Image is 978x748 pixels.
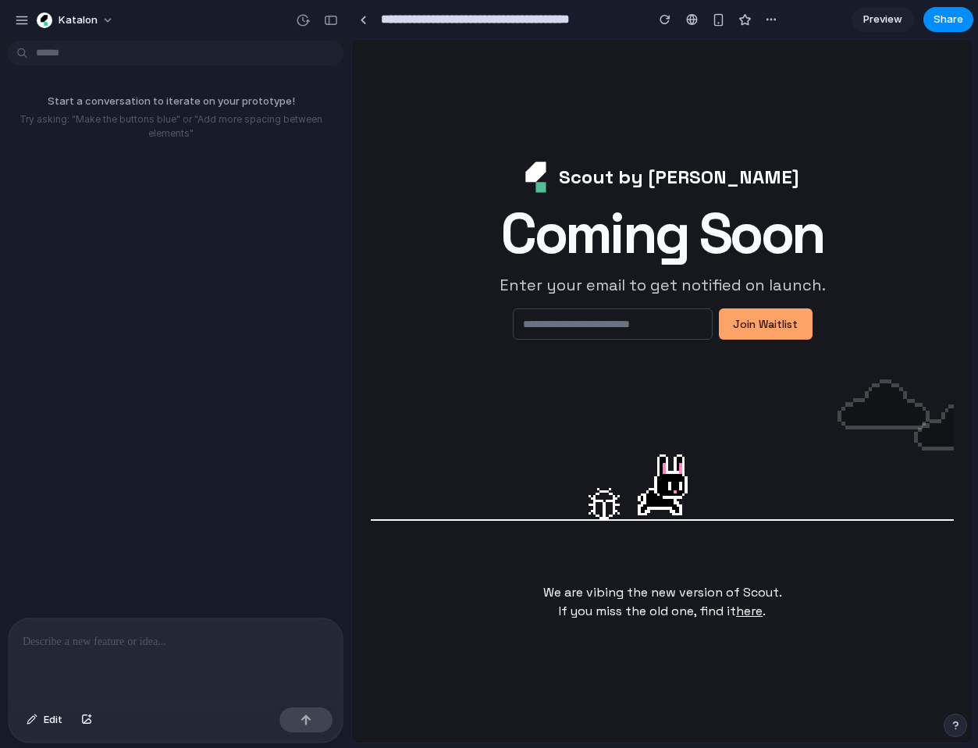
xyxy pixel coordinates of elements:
[19,707,70,732] button: Edit
[923,7,973,32] button: Share
[6,94,336,109] p: Start a conversation to iterate on your prototype!
[44,712,62,728] span: Edit
[86,166,535,222] h2: Coming Soon
[934,12,963,27] span: Share
[863,12,902,27] span: Preview
[207,125,447,150] span: Scout by [PERSON_NAME]
[19,506,602,581] p: We are vibing the new version of Scout. If you miss the old one, find it .
[384,563,411,579] a: here
[367,269,461,300] button: Join Waitlist
[852,7,914,32] a: Preview
[86,234,535,256] p: Enter your email to get notified on launch.
[30,8,122,33] button: Katalon
[59,12,98,28] span: Katalon
[6,112,336,141] p: Try asking: "Make the buttons blue" or "Add more spacing between elements"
